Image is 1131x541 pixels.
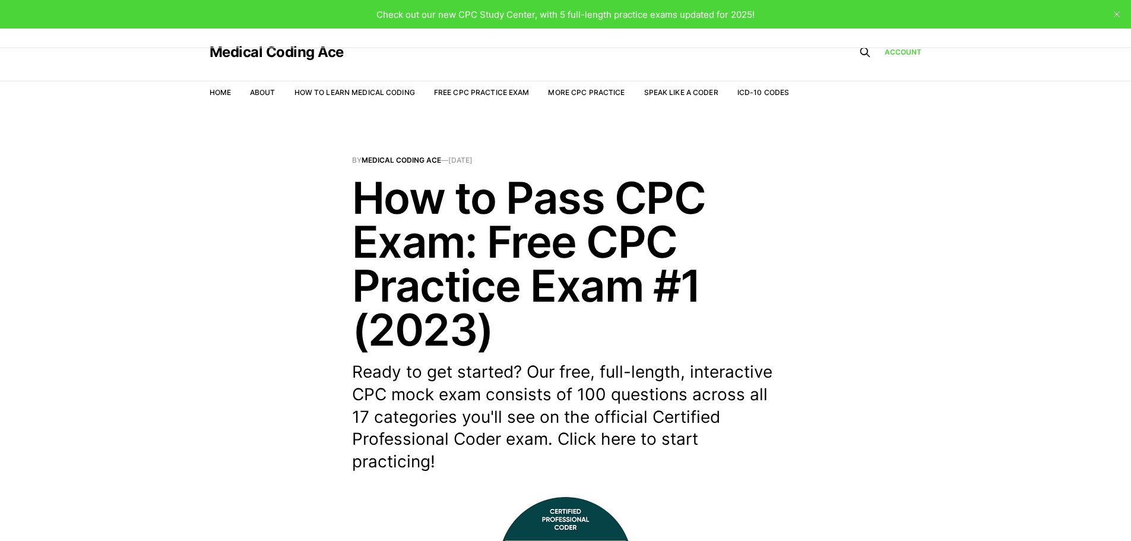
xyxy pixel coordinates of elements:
[352,176,780,352] h1: How to Pass CPC Exam: Free CPC Practice Exam #1 (2023)
[210,88,231,97] a: Home
[448,156,473,164] time: [DATE]
[434,88,530,97] a: Free CPC Practice Exam
[548,88,625,97] a: More CPC Practice
[644,88,718,97] a: Speak Like a Coder
[1107,5,1126,24] button: close
[250,88,275,97] a: About
[294,88,415,97] a: How to Learn Medical Coding
[376,9,755,20] span: Check out our new CPC Study Center, with 5 full-length practice exams updated for 2025!
[885,46,922,58] a: Account
[352,157,780,164] span: By —
[362,156,441,164] a: Medical Coding Ace
[210,45,344,59] a: Medical Coding Ace
[737,88,789,97] a: ICD-10 Codes
[352,361,780,473] p: Ready to get started? Our free, full-length, interactive CPC mock exam consists of 100 questions ...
